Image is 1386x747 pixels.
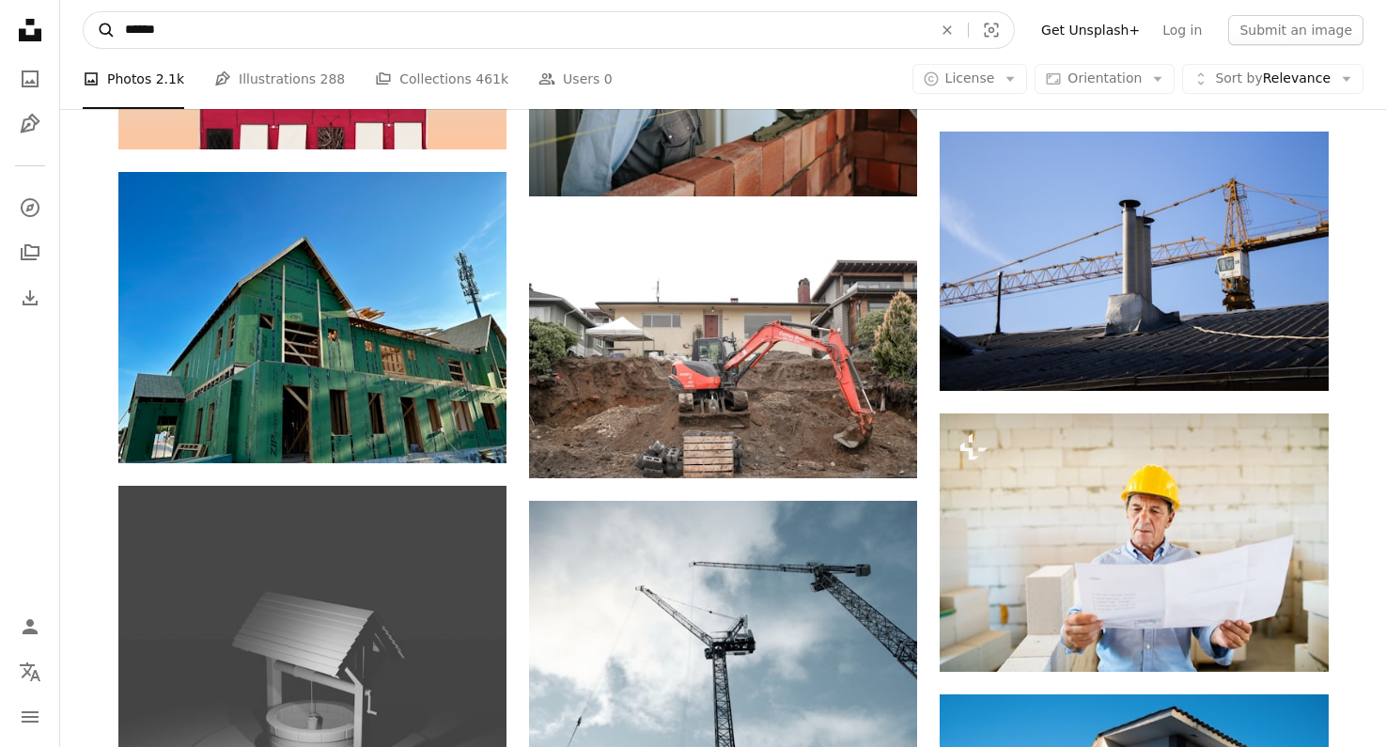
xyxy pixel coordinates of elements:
button: Sort byRelevance [1182,64,1363,94]
span: License [945,70,995,86]
a: Home — Unsplash [11,11,49,53]
a: black crane under cloudy sky during daytime [529,621,917,638]
button: Search Unsplash [84,12,116,48]
a: Download History [11,279,49,317]
a: Get Unsplash+ [1030,15,1151,45]
img: Senior architect or civil engineer at the construction site with blueprints, controlling issues a... [940,413,1328,672]
button: Language [11,653,49,691]
span: Orientation [1067,70,1142,86]
img: a red excavator digging a pile of dirt in front of a house [529,219,917,477]
button: Clear [927,12,968,48]
button: Submit an image [1228,15,1363,45]
span: 0 [604,69,613,89]
a: Collections [11,234,49,272]
button: License [912,64,1028,94]
button: Visual search [969,12,1014,48]
a: Users 0 [538,49,613,109]
a: Collections 461k [375,49,508,109]
span: Sort by [1215,70,1262,86]
span: 461k [475,69,508,89]
span: 288 [320,69,346,89]
img: a crane is on the roof of a building [940,132,1328,390]
form: Find visuals sitewide [83,11,1015,49]
a: Senior architect or civil engineer at the construction site with blueprints, controlling issues a... [940,534,1328,551]
img: a house under construction with a blue sky in the background [118,172,506,463]
a: Log in [1151,15,1213,45]
button: Orientation [1035,64,1175,94]
a: Explore [11,189,49,226]
a: a red excavator digging a pile of dirt in front of a house [529,339,917,356]
a: Log in / Sign up [11,608,49,646]
button: Menu [11,698,49,736]
span: Relevance [1215,70,1331,88]
a: Illustrations [11,105,49,143]
a: a house under construction with a blue sky in the background [118,308,506,325]
a: Photos [11,60,49,98]
a: a crane is on the roof of a building [940,252,1328,269]
a: Illustrations 288 [214,49,345,109]
a: a small building with a roof and a fire hydrant [118,707,506,724]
